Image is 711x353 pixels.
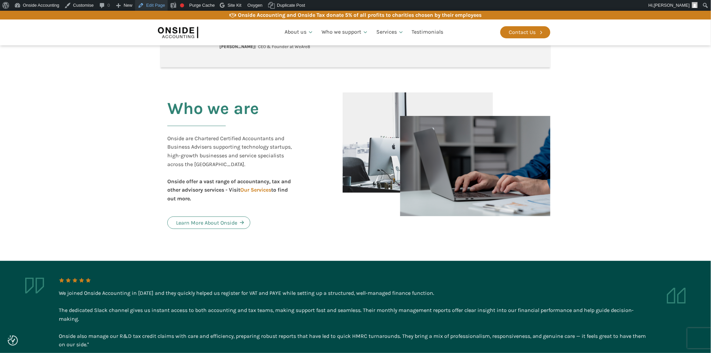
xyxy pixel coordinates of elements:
h2: Who we are [167,99,259,134]
b: [PERSON_NAME] [219,44,255,49]
a: Testimonials [408,21,448,44]
img: Onside Accounting [158,25,198,40]
div: Learn More About Onside [176,219,237,227]
b: Onside offer a vast range of accountancy, tax and other advisory services - Visit to find out more. [167,178,291,202]
div: | CEO & Founder at WeAre8 [219,43,310,50]
div: Onside are Chartered Certified Accountants and Business Advisers supporting technology startups, ... [167,134,297,203]
span: Site Kit [227,3,241,8]
a: Our Services [240,187,271,193]
span: [PERSON_NAME] [654,3,690,8]
a: Learn More About Onside [167,217,250,229]
div: We joined Onside Accounting in [DATE] and they quickly helped us register for VAT and PAYE while ... [59,289,652,349]
button: Consent Preferences [8,336,18,346]
div: Contact Us [509,28,536,37]
div: Focus keyphrase not set [180,3,184,7]
a: Who we support [318,21,372,44]
div: Onside Accounting and Onside Tax donate 5% of all profits to charities chosen by their employees [238,11,482,19]
img: Revisit consent button [8,336,18,346]
a: Services [372,21,408,44]
a: Contact Us [500,26,550,38]
a: About us [281,21,318,44]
